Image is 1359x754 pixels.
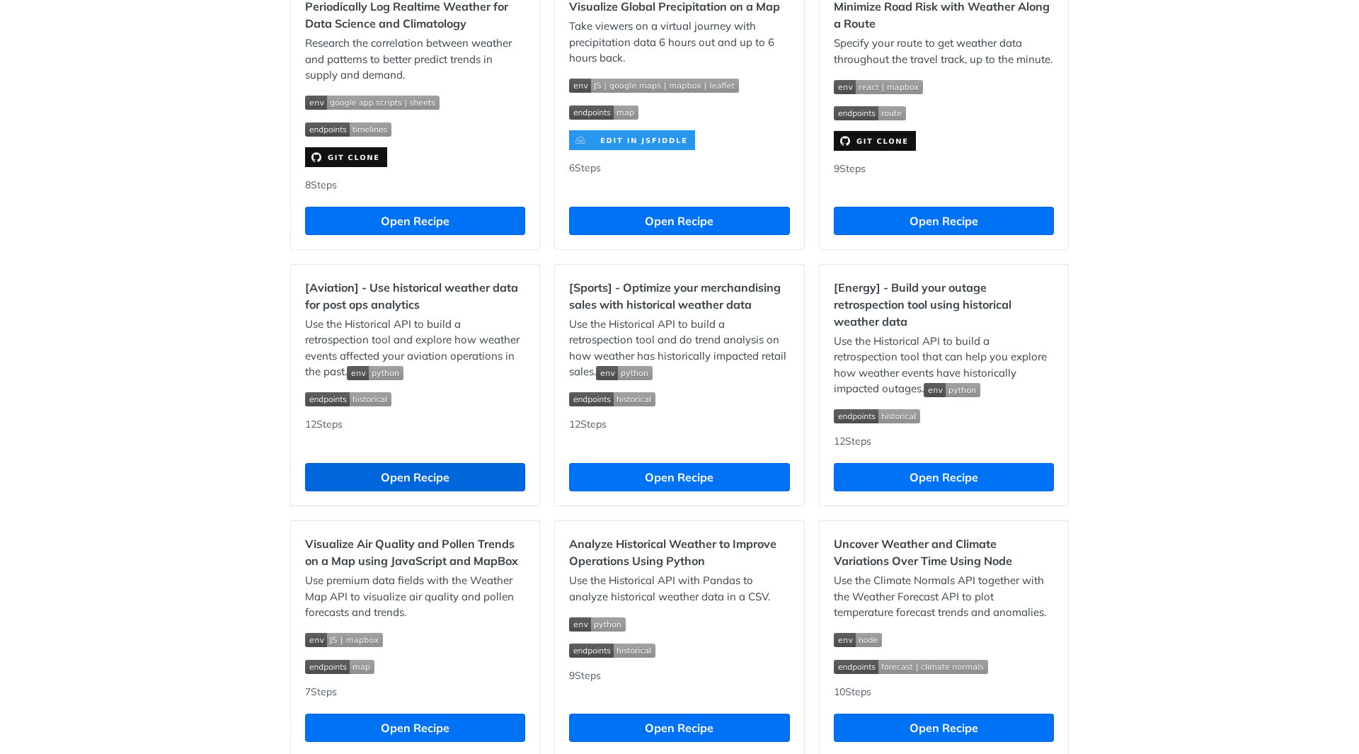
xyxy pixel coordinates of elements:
img: endpoint [834,409,920,423]
h2: Analyze Historical Weather to Improve Operations Using Python [569,535,789,569]
img: clone [305,147,387,167]
img: env [347,366,403,380]
img: endpoint [569,644,655,658]
p: Research the correlation between weather and patterns to better predict trends in supply and demand. [305,35,525,84]
h2: Visualize Air Quality and Pollen Trends on a Map using JavaScript and MapBox [305,535,525,569]
p: Use premium data fields with the Weather Map API to visualize air quality and pollen forecasts an... [305,573,525,621]
button: Open Recipe [834,714,1054,742]
img: endpoint [569,105,638,120]
button: Open Recipe [569,207,789,235]
span: Expand image [834,105,1054,121]
img: env [834,633,882,647]
button: Open Recipe [305,207,525,235]
span: Expand image [305,632,525,648]
span: Expand image [305,391,525,407]
img: env [596,366,653,380]
img: endpoint [305,660,374,674]
img: endpoint [834,106,906,120]
div: 6 Steps [569,161,789,193]
span: Expand image [834,658,1054,674]
div: 12 Steps [569,417,789,449]
img: env [569,79,739,93]
div: 9 Steps [834,161,1054,193]
div: 9 Steps [569,668,789,699]
span: Expand image [596,365,653,378]
span: Expand image [569,77,789,93]
p: Use the Historical API with Pandas to analyze historical weather data in a CSV. [569,573,789,605]
div: 12 Steps [834,434,1054,449]
img: env [924,383,980,397]
button: Open Recipe [569,714,789,742]
span: Expand image [924,382,980,395]
h2: [Aviation] - Use historical weather data for post ops analytics [305,279,525,313]
img: endpoint [834,660,988,674]
span: Expand image [305,120,525,137]
span: Expand image [305,94,525,110]
button: Open Recipe [305,714,525,742]
h2: Uncover Weather and Climate Variations Over Time Using Node [834,535,1054,569]
p: Use the Historical API to build a retrospection tool that can help you explore how weather events... [834,333,1054,397]
img: clone [569,130,695,150]
span: Expand image [834,78,1054,94]
img: endpoint [305,392,391,406]
button: Open Recipe [305,463,525,491]
div: 8 Steps [305,178,525,193]
p: Use the Climate Normals API together with the Weather Forecast API to plot temperature forecast t... [834,573,1054,621]
img: endpoint [569,392,655,406]
img: env [834,80,923,94]
img: endpoint [305,122,391,137]
a: Expand image [569,132,695,146]
span: Expand image [834,408,1054,424]
div: 10 Steps [834,685,1054,699]
button: Open Recipe [569,463,789,491]
button: Open Recipe [834,207,1054,235]
button: Open Recipe [834,463,1054,491]
img: env [569,617,626,632]
a: Expand image [305,149,387,163]
div: 7 Steps [305,685,525,699]
img: clone [834,131,916,151]
p: Specify your route to get weather data throughout the travel track, up to the minute. [834,35,1054,67]
p: Use the Historical API to build a retrospection tool and explore how weather events affected your... [305,316,525,380]
h2: [Energy] - Build your outage retrospection tool using historical weather data [834,279,1054,330]
span: Expand image [834,632,1054,648]
img: env [305,96,440,110]
span: Expand image [569,391,789,407]
span: Expand image [569,642,789,658]
span: Expand image [569,615,789,632]
span: Expand image [569,103,789,120]
a: Expand image [834,133,916,147]
p: Take viewers on a virtual journey with precipitation data 6 hours out and up to 6 hours back. [569,18,789,67]
span: Expand image [305,658,525,674]
span: Expand image [347,365,403,378]
h2: [Sports] - Optimize your merchandising sales with historical weather data [569,279,789,313]
p: Use the Historical API to build a retrospection tool and do trend analysis on how weather has his... [569,316,789,380]
div: 12 Steps [305,417,525,449]
img: env [305,633,383,647]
